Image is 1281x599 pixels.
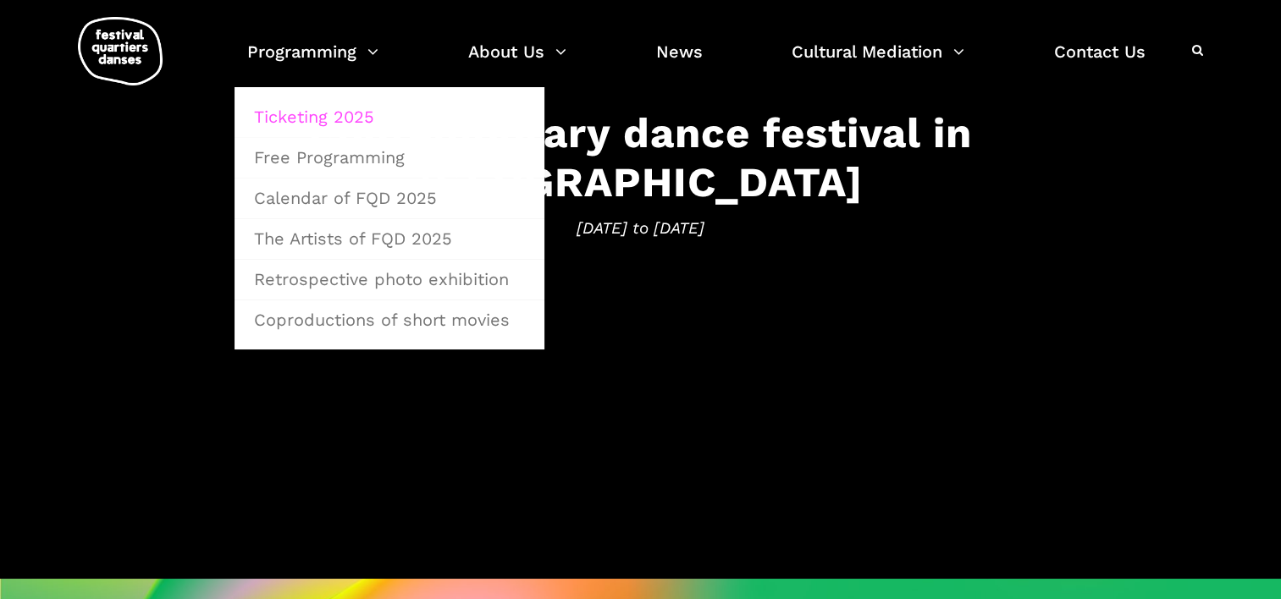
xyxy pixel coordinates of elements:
a: Free Programming [244,138,535,177]
a: About Us [468,37,566,87]
a: Contact Us [1054,37,1146,87]
a: Retrospective photo exhibition [244,260,535,299]
span: [DATE] to [DATE] [116,216,1166,241]
a: Coproductions of short movies [244,300,535,339]
a: Ticketing 2025 [244,97,535,136]
a: The Artists of FQD 2025 [244,219,535,258]
img: logo-fqd-med [78,17,163,85]
a: News [656,37,703,87]
a: Calendar of FQD 2025 [244,179,535,217]
h3: Contemporary dance festival in [GEOGRAPHIC_DATA] [116,107,1166,207]
a: Cultural Mediation [792,37,964,87]
a: Programming [247,37,378,87]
